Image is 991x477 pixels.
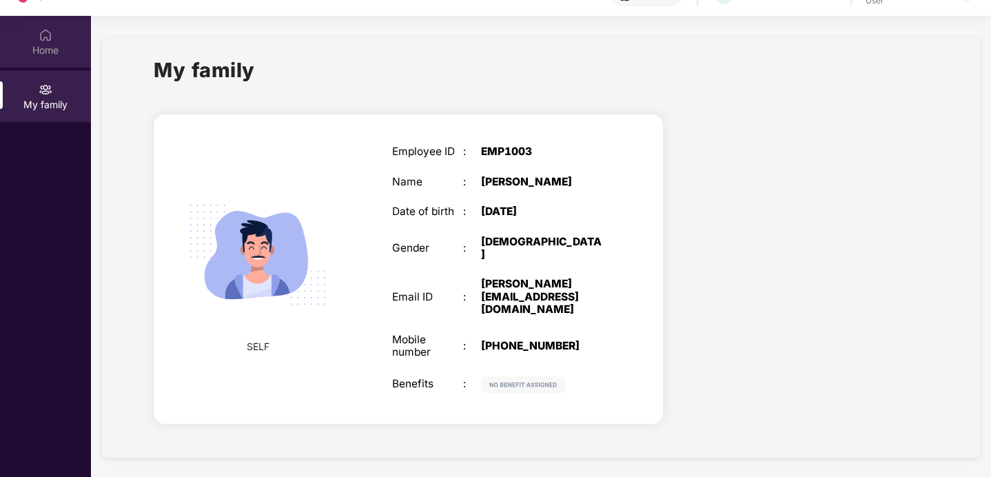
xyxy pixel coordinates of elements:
div: : [463,176,481,188]
div: Gender [392,242,463,254]
div: Benefits [392,378,463,390]
div: EMP1003 [481,145,605,158]
span: SELF [247,339,269,354]
h1: My family [154,54,255,85]
div: [DATE] [481,205,605,218]
div: [PERSON_NAME] [481,176,605,188]
div: [PERSON_NAME][EMAIL_ADDRESS][DOMAIN_NAME] [481,278,605,316]
div: Date of birth [392,205,463,218]
img: svg+xml;base64,PHN2ZyB4bWxucz0iaHR0cDovL3d3dy53My5vcmcvMjAwMC9zdmciIHdpZHRoPSIxMjIiIGhlaWdodD0iMj... [481,376,565,393]
div: : [463,378,481,390]
div: : [463,291,481,303]
div: : [463,205,481,218]
div: Name [392,176,463,188]
div: : [463,242,481,254]
div: [PHONE_NUMBER] [481,340,605,352]
div: Mobile number [392,334,463,359]
img: svg+xml;base64,PHN2ZyBpZD0iSG9tZSIgeG1sbnM9Imh0dHA6Ly93d3cudzMub3JnLzIwMDAvc3ZnIiB3aWR0aD0iMjAiIG... [39,28,52,42]
div: Email ID [392,291,463,303]
div: Employee ID [392,145,463,158]
img: svg+xml;base64,PHN2ZyB4bWxucz0iaHR0cDovL3d3dy53My5vcmcvMjAwMC9zdmciIHdpZHRoPSIyMjQiIGhlaWdodD0iMT... [173,170,343,340]
div: : [463,340,481,352]
div: : [463,145,481,158]
div: [DEMOGRAPHIC_DATA] [481,236,605,261]
img: svg+xml;base64,PHN2ZyB3aWR0aD0iMjAiIGhlaWdodD0iMjAiIHZpZXdCb3g9IjAgMCAyMCAyMCIgZmlsbD0ibm9uZSIgeG... [39,83,52,97]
